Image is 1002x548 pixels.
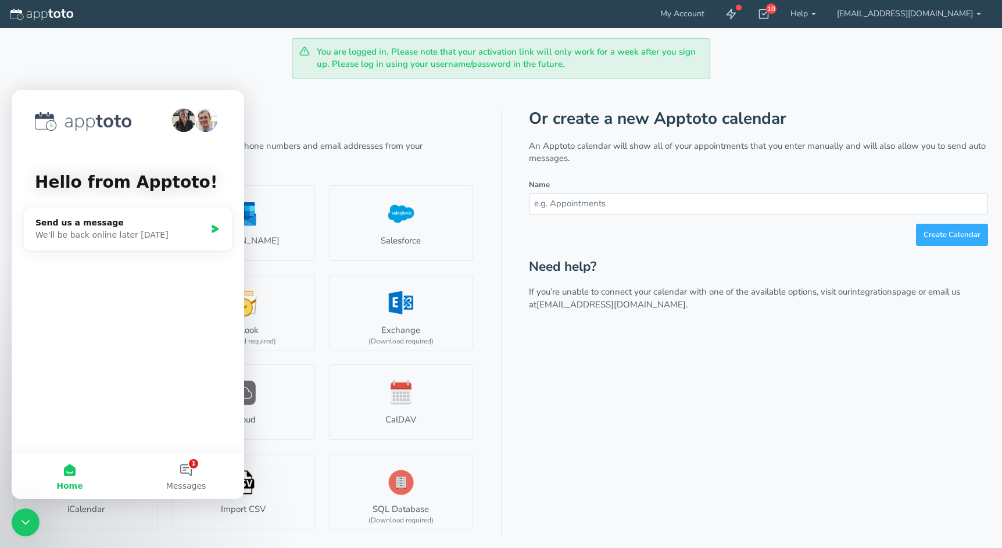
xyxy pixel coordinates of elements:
[766,3,776,14] div: 10
[536,299,688,310] a: [EMAIL_ADDRESS][DOMAIN_NAME].
[529,140,988,165] p: An Apptoto calendar will show all of your appointments that you enter manually and will also allo...
[529,260,988,274] h2: Need help?
[116,363,232,409] button: Messages
[529,286,988,311] p: If you’re unable to connect your calendar with one of the available options, visit our page or em...
[850,286,896,298] a: integrations
[329,364,473,440] a: CalDAV
[329,275,473,350] a: Exchange
[12,117,221,161] div: Send us a messageWe'll be back online later [DATE]
[24,139,194,151] div: We'll be back online later [DATE]
[45,392,71,400] span: Home
[329,454,473,529] a: SQL Database
[916,224,988,246] button: Create Calendar
[10,9,73,20] img: logo-apptoto--white.svg
[368,515,434,525] div: (Download required)
[155,392,195,400] span: Messages
[529,180,550,191] label: Name
[529,194,988,214] input: e.g. Appointments
[12,508,40,536] iframe: Intercom live chat
[329,185,473,261] a: Salesforce
[529,110,988,128] h1: Or create a new Apptoto calendar
[12,90,244,499] iframe: Intercom live chat
[24,127,194,139] div: Send us a message
[368,336,434,346] div: (Download required)
[292,38,710,78] div: You are logged in. Please note that your activation link will only work for a week after you sign...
